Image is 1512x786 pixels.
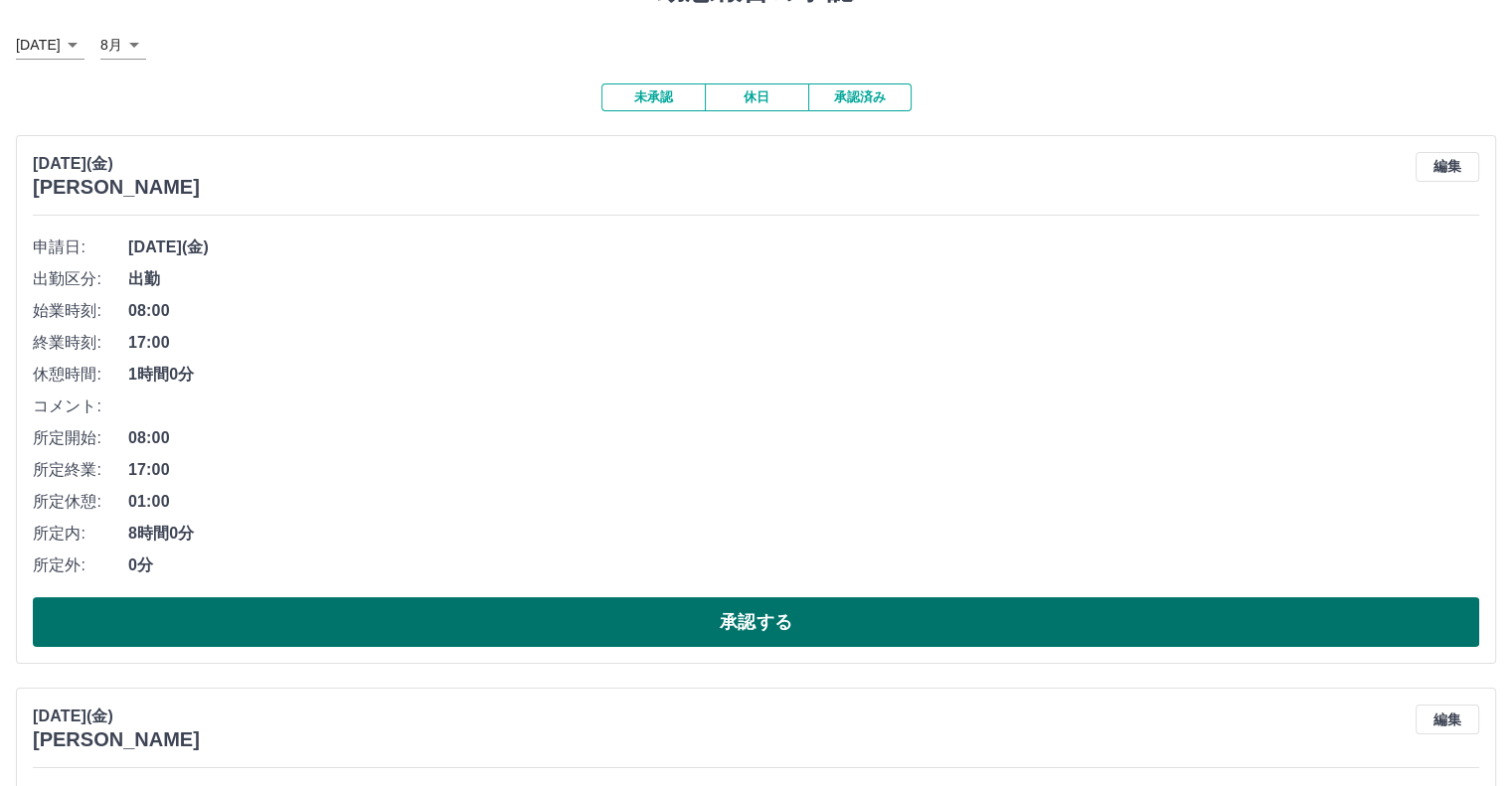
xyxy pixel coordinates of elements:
span: 01:00 [128,490,1479,514]
h3: [PERSON_NAME] [33,176,200,199]
span: 始業時刻: [33,299,128,323]
span: 所定終業: [33,458,128,482]
span: 申請日: [33,236,128,259]
p: [DATE](金) [33,705,200,728]
button: 未承認 [601,83,705,111]
span: 0分 [128,553,1479,577]
span: 08:00 [128,299,1479,323]
button: 編集 [1416,705,1479,734]
span: 所定開始: [33,426,128,450]
span: 終業時刻: [33,331,128,355]
span: 出勤 [128,267,1479,291]
h3: [PERSON_NAME] [33,728,200,751]
span: 所定外: [33,553,128,577]
span: 08:00 [128,426,1479,450]
button: 編集 [1416,152,1479,182]
p: [DATE](金) [33,152,200,176]
span: 1時間0分 [128,363,1479,387]
span: 休憩時間: [33,363,128,387]
button: 休日 [705,83,808,111]
div: [DATE] [16,31,84,60]
div: 8月 [100,31,146,60]
span: 17:00 [128,458,1479,482]
span: 17:00 [128,331,1479,355]
span: 8時間0分 [128,522,1479,546]
span: [DATE](金) [128,236,1479,259]
button: 承認済み [808,83,912,111]
span: 所定内: [33,522,128,546]
span: コメント: [33,394,128,418]
span: 出勤区分: [33,267,128,291]
span: 所定休憩: [33,490,128,514]
button: 承認する [33,597,1479,647]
